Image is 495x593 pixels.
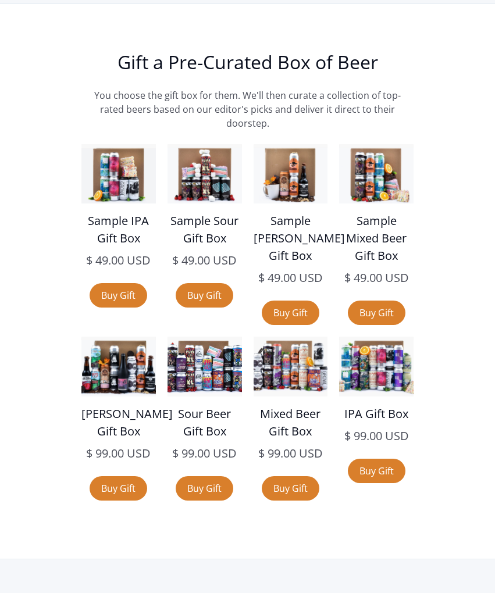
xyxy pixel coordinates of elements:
h5: [PERSON_NAME] Gift Box [81,405,156,440]
h5: IPA Gift Box [339,405,414,423]
a: Buy Gift [348,459,405,483]
a: Mixed Beer Gift Box$ 99.00 USD [254,337,328,476]
h5: Sample Mixed Beer Gift Box [339,212,414,265]
a: Sample Sour Gift Box$ 49.00 USD [168,144,242,283]
a: Sour Beer Gift Box$ 99.00 USD [168,337,242,476]
a: Buy Gift [90,283,147,308]
h5: $ 99.00 USD [254,445,328,462]
h5: $ 49.00 USD [339,269,414,287]
h5: $ 99.00 USD [339,427,414,445]
h5: $ 49.00 USD [81,252,156,269]
h5: $ 49.00 USD [254,269,328,287]
h5: Sample Sour Gift Box [168,212,242,247]
h5: Sample [PERSON_NAME] Gift Box [254,212,328,265]
h5: Sour Beer Gift Box [168,405,242,440]
p: You choose the gift box for them. We'll then curate a collection of top-rated beers based on our ... [88,88,408,130]
h5: Mixed Beer Gift Box [254,405,328,440]
a: [PERSON_NAME] Gift Box$ 99.00 USD [81,337,156,476]
a: Sample Mixed Beer Gift Box$ 49.00 USD [339,144,414,301]
a: IPA Gift Box$ 99.00 USD [339,337,414,458]
a: Buy Gift [176,476,233,501]
h5: $ 49.00 USD [168,252,242,269]
h5: $ 99.00 USD [81,445,156,462]
h5: $ 99.00 USD [168,445,242,462]
a: Sample [PERSON_NAME] Gift Box$ 49.00 USD [254,144,328,301]
a: Buy Gift [348,301,405,325]
a: Buy Gift [262,476,319,501]
a: Sample IPA Gift Box$ 49.00 USD [81,144,156,283]
h2: Gift a Pre-Curated Box of Beer [36,51,460,74]
a: Buy Gift [90,476,147,501]
h5: Sample IPA Gift Box [81,212,156,247]
a: Buy Gift [262,301,319,325]
a: Buy Gift [176,283,233,308]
